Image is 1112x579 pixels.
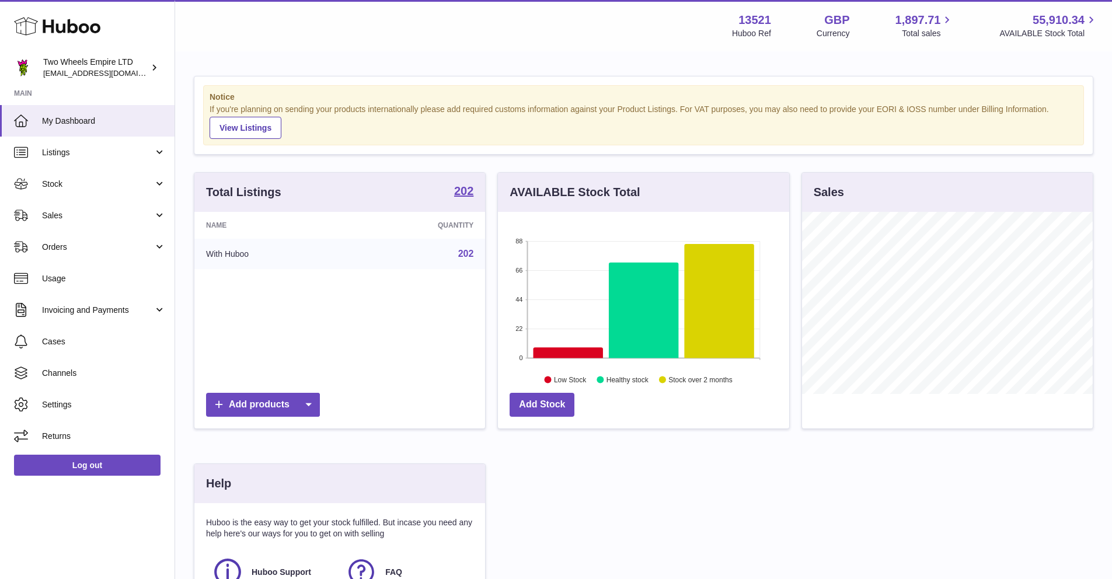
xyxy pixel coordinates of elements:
a: Add products [206,393,320,417]
a: 55,910.34 AVAILABLE Stock Total [999,12,1098,39]
span: Settings [42,399,166,410]
text: 44 [516,296,523,303]
th: Quantity [348,212,485,239]
strong: GBP [824,12,849,28]
img: justas@twowheelsempire.com [14,59,32,76]
span: 1,897.71 [895,12,941,28]
span: Usage [42,273,166,284]
strong: 202 [454,185,473,197]
div: If you're planning on sending your products internationally please add required customs informati... [210,104,1078,139]
th: Name [194,212,348,239]
h3: Sales [814,184,844,200]
span: Channels [42,368,166,379]
div: Two Wheels Empire LTD [43,57,148,79]
span: Huboo Support [252,567,311,578]
a: 202 [458,249,474,259]
span: Listings [42,147,154,158]
a: 202 [454,185,473,199]
a: Add Stock [510,393,574,417]
span: My Dashboard [42,116,166,127]
span: Invoicing and Payments [42,305,154,316]
text: 22 [516,325,523,332]
strong: Notice [210,92,1078,103]
text: Stock over 2 months [669,375,733,383]
span: Sales [42,210,154,221]
text: Low Stock [554,375,587,383]
text: Healthy stock [606,375,649,383]
span: Orders [42,242,154,253]
div: Huboo Ref [732,28,771,39]
h3: Total Listings [206,184,281,200]
span: Returns [42,431,166,442]
span: Cases [42,336,166,347]
h3: Help [206,476,231,491]
strong: 13521 [738,12,771,28]
span: AVAILABLE Stock Total [999,28,1098,39]
span: Stock [42,179,154,190]
text: 88 [516,238,523,245]
a: 1,897.71 Total sales [895,12,954,39]
span: FAQ [385,567,402,578]
text: 66 [516,267,523,274]
h3: AVAILABLE Stock Total [510,184,640,200]
text: 0 [520,354,523,361]
a: Log out [14,455,161,476]
div: Currency [817,28,850,39]
a: View Listings [210,117,281,139]
span: [EMAIL_ADDRESS][DOMAIN_NAME] [43,68,172,78]
span: Total sales [902,28,954,39]
td: With Huboo [194,239,348,269]
p: Huboo is the easy way to get your stock fulfilled. But incase you need any help here's our ways f... [206,517,473,539]
span: 55,910.34 [1033,12,1085,28]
